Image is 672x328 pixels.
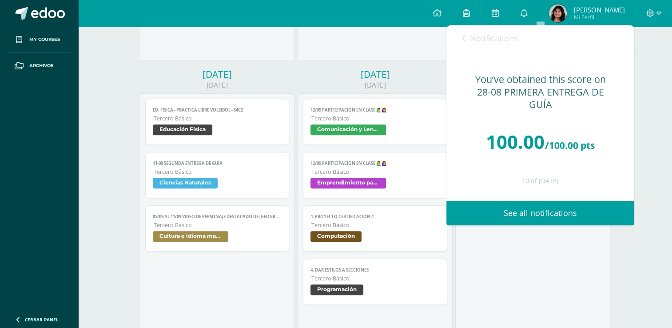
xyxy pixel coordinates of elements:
a: Archivos [7,53,71,79]
span: /100.00 pts [545,139,595,152]
span: 28-08 PRIMERA ENTREGA DE GUÍA [477,85,604,111]
span: Educación Física [153,124,212,135]
div: [DATE] [298,68,453,80]
span: 4. Dar estilos a secciones [310,267,440,273]
a: 12/09 Participación en clase 🙋‍♂️🙋‍♀️Tercero BásicoComunicación y Lenguaje [303,99,447,145]
span: Computación [310,231,362,242]
div: [DATE] [140,80,295,90]
span: 12/09 Participación en clase 🙋‍♂️🙋‍♀️ [310,160,440,166]
a: 12/09 Participación en clase 🙋‍♂️🙋‍♀️Tercero BásicoEmprendimiento para la productividad [303,152,447,198]
span: Cerrar panel [25,316,59,323]
span: Notifications [470,33,518,44]
span: 4. Proyecto Certificación 4 [310,214,440,220]
span: Tercero Básico [311,275,440,282]
span: [PERSON_NAME] [573,5,624,14]
span: Mi Perfil [573,13,624,21]
a: See all notifications [446,201,634,225]
a: Ed. Física - PRACTICA LIBRE Voleibol - S4C2Tercero BásicoEducación Física [145,99,290,145]
span: 12/09 Participación en clase 🙋‍♂️🙋‍♀️ [310,107,440,113]
span: Tercero Básico [154,115,282,122]
span: Tercero Básico [311,115,440,122]
div: 10 of [DATE] [464,177,616,185]
span: Comunicación y Lenguaje [310,124,386,135]
span: 11-09 SEGUNDA ENTREGA DE GUÍA [153,160,282,166]
span: My courses [29,36,60,43]
span: Programación [310,284,363,295]
span: Emprendimiento para la productividad [310,178,386,188]
div: [DATE] [140,68,295,80]
span: Tercero Básico [311,168,440,176]
span: 05/09 al 11/09 Video de personaje destacado de [GEOGRAPHIC_DATA]. [153,214,282,220]
a: 05/09 al 11/09 Video de personaje destacado de [GEOGRAPHIC_DATA].Tercero BásicoCultura e idioma maya [145,205,290,252]
a: 4. Proyecto Certificación 4Tercero BásicoComputación [303,205,447,252]
a: 4. Dar estilos a seccionesTercero BásicoProgramación [303,259,447,305]
span: Tercero Básico [154,168,282,176]
div: [DATE] [298,80,453,90]
a: My courses [7,27,71,53]
span: Ciencias Naturales [153,178,218,188]
span: Tercero Básico [311,221,440,229]
a: 11-09 SEGUNDA ENTREGA DE GUÍATercero BásicoCiencias Naturales [145,152,290,198]
span: 100.00 [486,129,545,154]
img: 9da4bd09db85578faf3960d75a072bc8.png [549,4,567,22]
div: You’ve obtained this score on [464,73,616,111]
span: Archivos [29,62,53,69]
span: Tercero Básico [154,221,282,229]
span: Cultura e idioma maya [153,231,228,242]
span: Ed. Física - PRACTICA LIBRE Voleibol - S4C2 [153,107,282,113]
